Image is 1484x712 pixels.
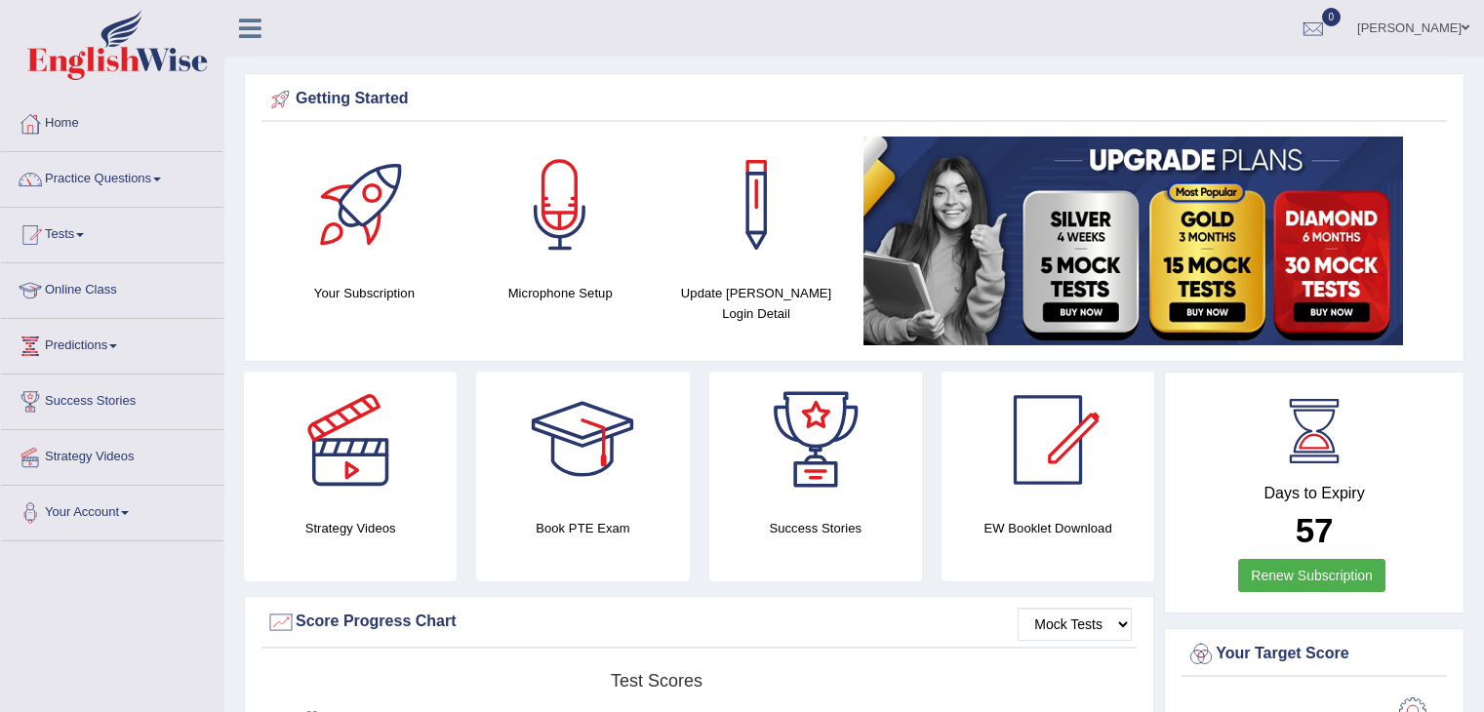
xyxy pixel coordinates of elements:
h4: EW Booklet Download [942,518,1154,538]
h4: Book PTE Exam [476,518,689,538]
a: Strategy Videos [1,430,223,479]
h4: Your Subscription [276,283,453,303]
h4: Success Stories [709,518,922,538]
div: Score Progress Chart [266,608,1132,637]
a: Home [1,97,223,145]
a: Renew Subscription [1238,559,1385,592]
a: Success Stories [1,375,223,423]
h4: Update [PERSON_NAME] Login Detail [668,283,845,324]
h4: Microphone Setup [472,283,649,303]
span: 0 [1322,8,1342,26]
b: 57 [1296,511,1334,549]
a: Predictions [1,319,223,368]
h4: Days to Expiry [1186,485,1442,502]
a: Practice Questions [1,152,223,201]
a: Your Account [1,486,223,534]
a: Online Class [1,263,223,312]
div: Getting Started [266,85,1442,114]
tspan: Test scores [611,671,702,691]
h4: Strategy Videos [244,518,457,538]
a: Tests [1,208,223,257]
img: small5.jpg [863,137,1403,345]
div: Your Target Score [1186,640,1442,669]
